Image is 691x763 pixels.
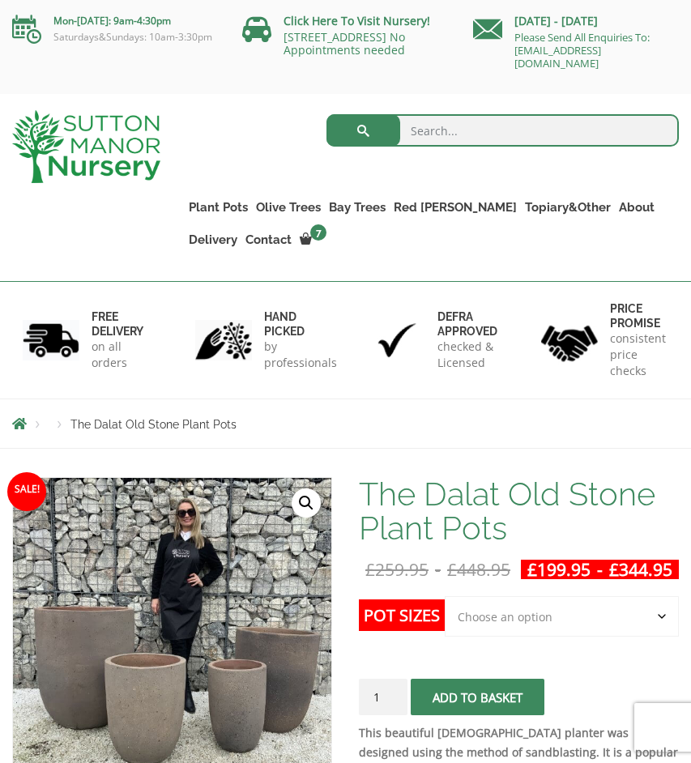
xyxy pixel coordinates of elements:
p: Saturdays&Sundays: 10am-3:30pm [12,31,218,44]
nav: Breadcrumbs [12,417,679,430]
h6: hand picked [264,309,337,339]
a: About [615,196,659,219]
a: Topiary&Other [521,196,615,219]
a: Delivery [185,228,241,251]
img: 3.jpg [369,320,425,361]
p: Mon-[DATE]: 9am-4:30pm [12,11,218,31]
a: Red [PERSON_NAME] [390,196,521,219]
bdi: 344.95 [609,558,672,581]
bdi: 448.95 [447,558,510,581]
a: Contact [241,228,296,251]
a: Bay Trees [325,196,390,219]
h6: FREE DELIVERY [92,309,150,339]
span: £ [527,558,537,581]
bdi: 259.95 [365,558,429,581]
p: on all orders [92,339,150,371]
a: 7 [296,228,331,251]
span: 7 [310,224,326,241]
a: Plant Pots [185,196,252,219]
del: - [359,560,517,579]
a: View full-screen image gallery [292,488,321,518]
span: Sale! [7,472,46,511]
bdi: 199.95 [527,558,591,581]
input: Product quantity [359,679,407,715]
h1: The Dalat Old Stone Plant Pots [359,477,679,545]
a: Please Send All Enquiries To: [EMAIL_ADDRESS][DOMAIN_NAME] [514,30,650,70]
a: Click Here To Visit Nursery! [284,13,430,28]
label: Pot Sizes [359,599,445,631]
input: Search... [326,114,679,147]
h6: Defra approved [437,309,497,339]
button: Add to basket [411,679,544,715]
span: £ [365,558,375,581]
p: by professionals [264,339,337,371]
p: consistent price checks [610,330,668,379]
p: [DATE] - [DATE] [473,11,679,31]
span: £ [447,558,457,581]
span: £ [609,558,619,581]
h6: Price promise [610,301,668,330]
ins: - [521,560,679,579]
img: 2.jpg [195,320,252,361]
img: logo [12,110,160,183]
img: 1.jpg [23,320,79,361]
span: The Dalat Old Stone Plant Pots [70,418,237,431]
img: 4.jpg [541,315,598,364]
a: [STREET_ADDRESS] No Appointments needed [284,29,405,58]
a: Olive Trees [252,196,325,219]
p: checked & Licensed [437,339,497,371]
